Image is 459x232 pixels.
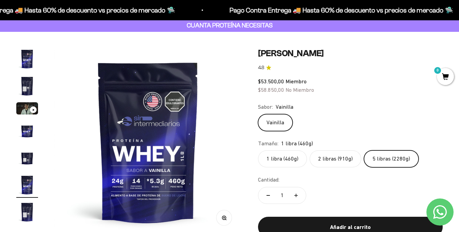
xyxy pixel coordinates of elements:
[22,102,140,113] input: Otra (por favor especifica)
[187,22,273,29] strong: CUANTA PROTEÍNA NECESITAS
[286,187,306,204] button: Aumentar cantidad
[258,48,443,59] h1: [PERSON_NAME]
[434,66,442,75] mark: 0
[8,75,141,86] div: Certificaciones de calidad
[286,78,307,84] span: Miembro
[16,147,38,169] img: Proteína Whey - Vainilla
[111,117,140,128] span: Enviar
[16,48,38,72] button: Ir al artículo 1
[8,88,141,100] div: Comparativa con otros productos similares
[258,139,278,148] legend: Tamaño:
[8,61,141,73] div: País de origen de ingredientes
[16,201,38,225] button: Ir al artículo 7
[258,187,278,204] button: Reducir cantidad
[228,5,452,16] p: Pago Contra Entrega 🚚 Hasta 60% de descuento vs precios de mercado 🛸
[16,48,38,70] img: Proteína Whey - Vainilla
[8,11,141,42] p: Para decidirte a comprar este suplemento, ¿qué información específica sobre su pureza, origen o c...
[16,174,38,198] button: Ir al artículo 6
[16,102,38,117] button: Ir al artículo 3
[16,75,38,97] img: Proteína Whey - Vainilla
[16,201,38,223] img: Proteína Whey - Vainilla
[16,120,38,144] button: Ir al artículo 4
[281,139,313,148] span: 1 libra (460g)
[8,47,141,59] div: Detalles sobre ingredientes "limpios"
[16,75,38,99] button: Ir al artículo 2
[258,87,284,93] span: $58.850,00
[16,174,38,196] img: Proteína Whey - Vainilla
[16,147,38,171] button: Ir al artículo 5
[258,103,273,111] legend: Sabor:
[276,103,293,111] span: Vainilla
[272,223,429,232] div: Añadir al carrito
[258,78,284,84] span: $53.500,00
[16,120,38,142] img: Proteína Whey - Vainilla
[437,73,454,81] a: 0
[286,87,314,93] span: No Miembro
[258,64,264,71] span: 4.8
[258,175,279,184] label: Cantidad:
[258,64,443,71] a: 4.84.8 de 5.0 estrellas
